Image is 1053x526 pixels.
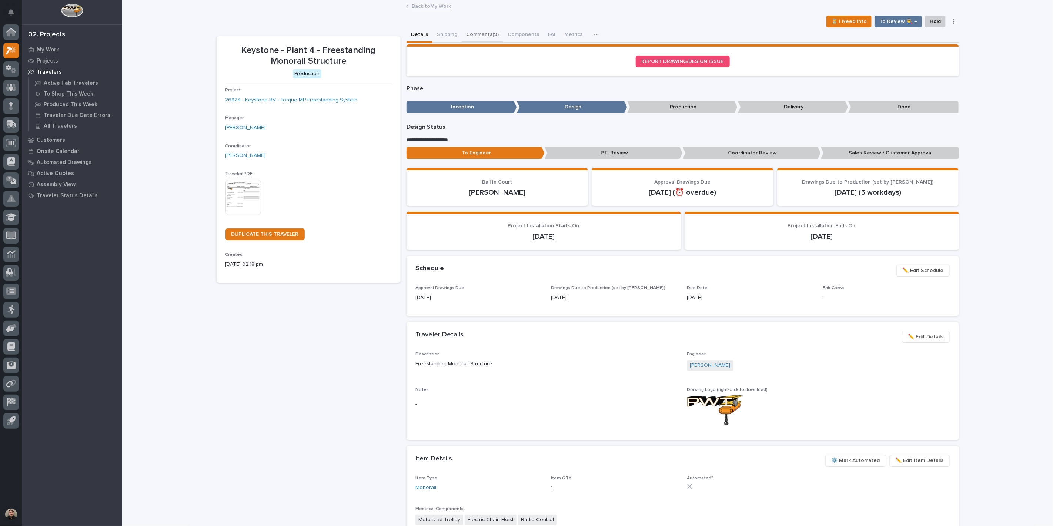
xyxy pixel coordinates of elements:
[823,294,950,302] p: -
[22,145,122,157] a: Onsite Calendar
[225,88,241,93] span: Project
[415,507,464,511] span: Electrical Components
[22,168,122,179] a: Active Quotes
[903,266,944,275] span: ✏️ Edit Schedule
[37,58,58,64] p: Projects
[848,101,959,113] p: Done
[415,484,436,492] a: Monorail
[44,112,110,119] p: Traveler Due Date Errors
[22,157,122,168] a: Automated Drawings
[29,88,122,99] a: To Shop This Week
[601,188,765,197] p: [DATE] (⏰ overdue)
[29,99,122,110] a: Produced This Week
[225,45,392,67] p: Keystone - Plant 4 - Freestanding Monorail Structure
[225,252,243,257] span: Created
[22,55,122,66] a: Projects
[683,147,821,159] p: Coordinator Review
[61,4,83,17] img: Workspace Logo
[225,144,251,148] span: Coordinator
[415,232,672,241] p: [DATE]
[37,69,62,76] p: Travelers
[225,116,244,120] span: Manager
[29,110,122,120] a: Traveler Due Date Errors
[22,134,122,145] a: Customers
[415,352,440,356] span: Description
[687,388,768,392] span: Drawing Logo (right-click to download)
[908,332,944,341] span: ✏️ Edit Details
[415,188,579,197] p: [PERSON_NAME]
[687,476,714,480] span: Automated?
[407,27,432,43] button: Details
[636,56,730,67] a: REPORT DRAWING/DESIGN ISSUE
[687,294,814,302] p: [DATE]
[3,507,19,522] button: users-avatar
[415,515,463,525] span: Motorized Trolley
[225,96,358,104] a: 26824 - Keystone RV - Torque MP Freestanding System
[786,188,950,197] p: [DATE] (5 workdays)
[825,455,886,467] button: ⚙️ Mark Automated
[875,16,922,27] button: To Review 👨‍🏭 →
[415,265,444,273] h2: Schedule
[517,101,627,113] p: Design
[22,190,122,201] a: Traveler Status Details
[642,59,724,64] span: REPORT DRAWING/DESIGN ISSUE
[902,331,950,343] button: ✏️ Edit Details
[44,123,77,130] p: All Travelers
[29,78,122,88] a: Active Fab Travelers
[687,286,708,290] span: Due Date
[22,179,122,190] a: Assembly View
[37,47,59,53] p: My Work
[22,66,122,77] a: Travelers
[432,27,462,43] button: Shipping
[930,17,941,26] span: Hold
[407,101,517,113] p: Inception
[518,515,557,525] span: Radio Control
[826,16,872,27] button: ⏳ I Need Info
[415,455,452,463] h2: Item Details
[37,148,80,155] p: Onsite Calendar
[687,352,706,356] span: Engineer
[407,85,959,92] p: Phase
[823,286,845,290] span: Fab Crews
[788,223,856,228] span: Project Installation Ends On
[37,181,76,188] p: Assembly View
[293,69,321,78] div: Production
[551,286,666,290] span: Drawings Due to Production (set by [PERSON_NAME])
[551,476,572,480] span: Item QTY
[415,294,542,302] p: [DATE]
[407,124,959,131] p: Design Status
[225,228,305,240] a: DUPLICATE THIS TRAVELER
[9,9,19,21] div: Notifications
[44,101,97,108] p: Produced This Week
[3,4,19,20] button: Notifications
[655,180,711,185] span: Approval Drawings Due
[503,27,544,43] button: Components
[37,137,65,144] p: Customers
[37,159,92,166] p: Automated Drawings
[44,91,93,97] p: To Shop This Week
[465,515,517,525] span: Electric Chain Hoist
[415,331,464,339] h2: Traveler Details
[560,27,587,43] button: Metrics
[925,16,946,27] button: Hold
[896,456,944,465] span: ✏️ Edit Item Details
[407,147,545,159] p: To Engineer
[832,456,880,465] span: ⚙️ Mark Automated
[738,101,848,113] p: Delivery
[22,44,122,55] a: My Work
[690,362,731,369] a: [PERSON_NAME]
[693,232,950,241] p: [DATE]
[551,294,678,302] p: [DATE]
[37,192,98,199] p: Traveler Status Details
[225,172,253,176] span: Traveler PDF
[544,27,560,43] button: FAI
[551,484,678,492] p: 1
[545,147,683,159] p: P.E. Review
[225,261,392,268] p: [DATE] 02:18 pm
[687,395,743,425] img: EyCq6q-1r37LrwZuxBcFGgTZkq_hhjhSWRZ1OIVe5ho
[44,80,98,87] p: Active Fab Travelers
[225,124,266,132] a: [PERSON_NAME]
[508,223,579,228] span: Project Installation Starts On
[482,180,512,185] span: Ball In Court
[889,455,950,467] button: ✏️ Edit Item Details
